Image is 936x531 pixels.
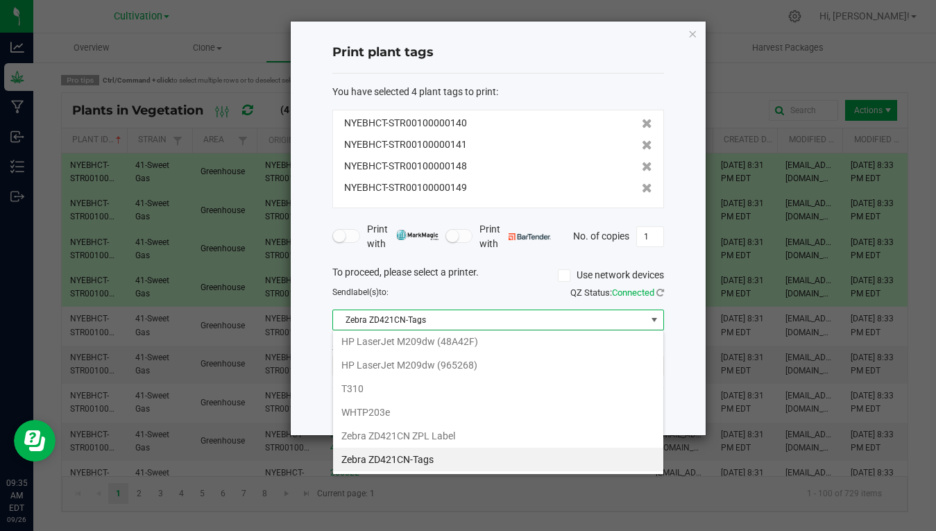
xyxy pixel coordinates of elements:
[333,401,663,424] li: WHTP203e
[322,341,674,355] div: Select a label template.
[344,116,467,130] span: NYEBHCT-STR00100000140
[332,85,664,99] div: :
[570,287,664,298] span: QZ Status:
[332,287,389,297] span: Send to:
[332,86,496,97] span: You have selected 4 plant tags to print
[344,159,467,174] span: NYEBHCT-STR00100000148
[351,287,379,297] span: label(s)
[333,310,646,330] span: Zebra ZD421CN-Tags
[333,330,663,353] li: HP LaserJet M209dw (48A42F)
[479,222,551,251] span: Print with
[396,230,439,240] img: mark_magic_cybra.png
[333,377,663,401] li: T310
[558,268,664,283] label: Use network devices
[344,180,467,195] span: NYEBHCT-STR00100000149
[333,353,663,377] li: HP LaserJet M209dw (965268)
[573,230,629,241] span: No. of copies
[612,287,654,298] span: Connected
[333,448,663,471] li: Zebra ZD421CN-Tags
[332,44,664,62] h4: Print plant tags
[509,233,551,240] img: bartender.png
[14,420,56,462] iframe: Resource center
[322,265,674,286] div: To proceed, please select a printer.
[333,424,663,448] li: Zebra ZD421CN ZPL Label
[344,137,467,152] span: NYEBHCT-STR00100000141
[367,222,439,251] span: Print with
